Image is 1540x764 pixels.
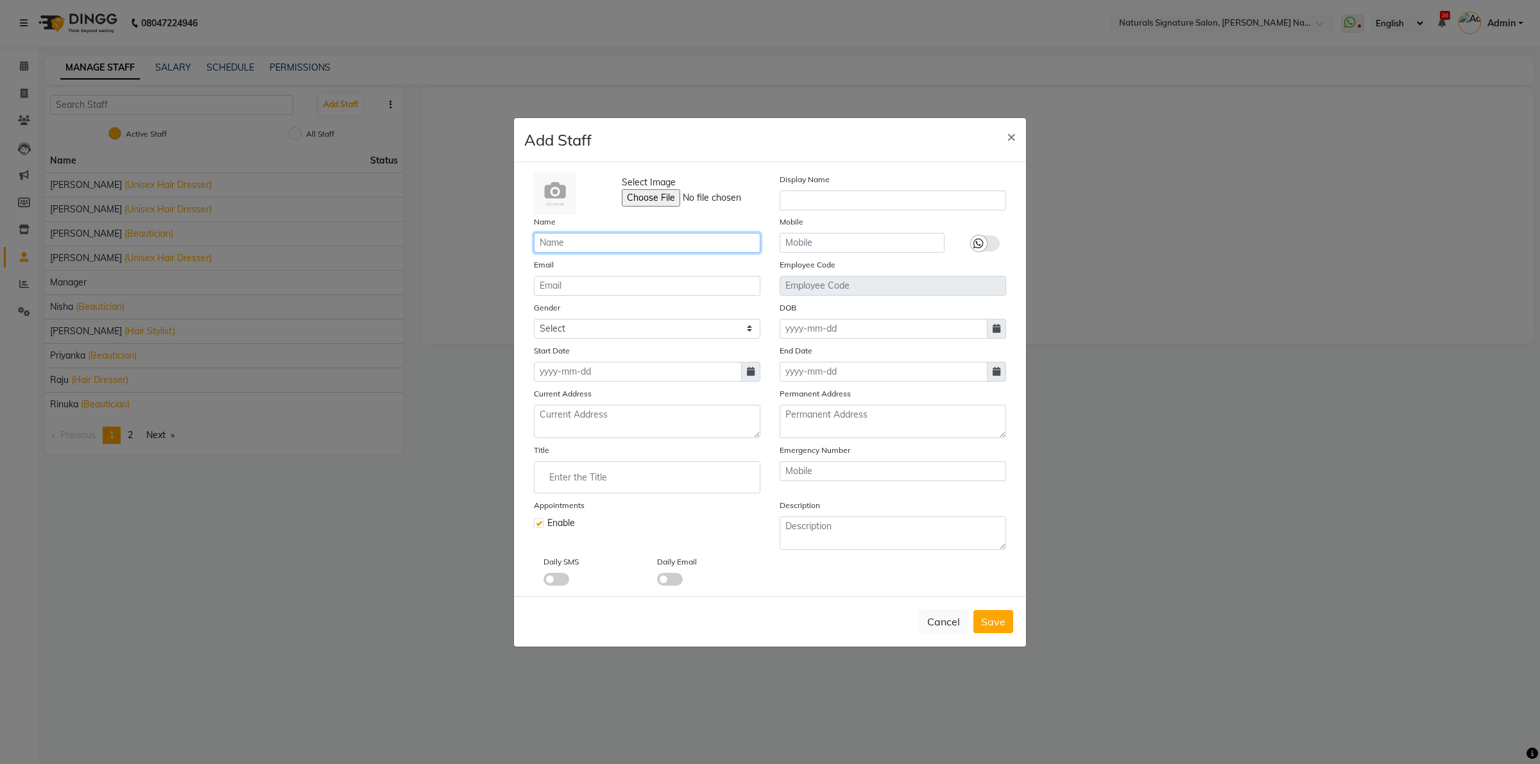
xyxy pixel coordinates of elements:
[534,302,560,314] label: Gender
[1007,126,1016,146] span: ×
[780,216,803,228] label: Mobile
[534,445,549,456] label: Title
[534,259,554,271] label: Email
[780,445,850,456] label: Emergency Number
[540,464,755,490] input: Enter the Title
[780,461,1006,481] input: Mobile
[780,174,830,185] label: Display Name
[524,128,592,151] h4: Add Staff
[780,302,796,314] label: DOB
[997,118,1026,154] button: Close
[534,388,592,400] label: Current Address
[622,189,796,207] input: Select Image
[547,516,575,530] span: Enable
[534,362,742,382] input: yyyy-mm-dd
[534,345,570,357] label: Start Date
[780,276,1006,296] input: Employee Code
[780,259,835,271] label: Employee Code
[973,610,1013,633] button: Save
[534,500,585,511] label: Appointments
[534,276,760,296] input: Email
[981,615,1005,628] span: Save
[780,345,812,357] label: End Date
[534,216,556,228] label: Name
[780,388,851,400] label: Permanent Address
[534,233,760,253] input: Name
[780,319,988,339] input: yyyy-mm-dd
[657,556,697,568] label: Daily Email
[780,500,820,511] label: Description
[780,233,945,253] input: Mobile
[780,362,988,382] input: yyyy-mm-dd
[534,173,576,215] img: Cinque Terre
[622,176,676,189] span: Select Image
[919,609,968,634] button: Cancel
[543,556,579,568] label: Daily SMS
